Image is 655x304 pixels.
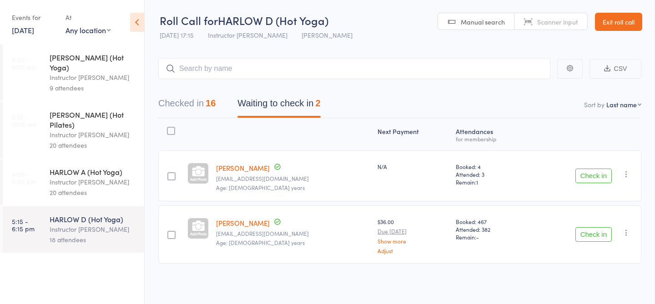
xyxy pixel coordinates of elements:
div: 9 attendees [50,83,136,93]
span: Age: [DEMOGRAPHIC_DATA] years [216,239,305,246]
span: Remain: [456,178,525,186]
span: Roll Call for [160,13,218,28]
a: 9:15 -10:15 am[PERSON_NAME] (Hot Pilates)Instructor [PERSON_NAME]20 attendees [3,102,144,158]
span: 1 [476,178,478,186]
div: 16 [206,98,216,108]
div: HARLOW D (Hot Yoga) [50,214,136,224]
a: 4:00 -5:00 pmHARLOW A (Hot Yoga)Instructor [PERSON_NAME]20 attendees [3,159,144,205]
small: Due [DATE] [378,228,448,234]
time: 8:00 - 9:00 am [12,56,35,70]
div: HARLOW A (Hot Yoga) [50,167,136,177]
span: Booked: 4 [456,163,525,170]
span: [DATE] 17:15 [160,30,194,40]
a: Show more [378,238,448,244]
a: 5:15 -6:15 pmHARLOW D (Hot Yoga)Instructor [PERSON_NAME]18 attendees [3,206,144,253]
div: $36.00 [378,218,448,254]
div: Instructor [PERSON_NAME] [50,72,136,83]
span: [PERSON_NAME] [302,30,353,40]
span: Manual search [461,17,505,26]
a: [PERSON_NAME] [216,163,270,173]
span: Instructor [PERSON_NAME] [208,30,287,40]
button: CSV [589,59,641,79]
span: - [476,233,479,241]
div: 20 attendees [50,140,136,150]
div: [PERSON_NAME] (Hot Yoga) [50,52,136,72]
a: 8:00 -9:00 am[PERSON_NAME] (Hot Yoga)Instructor [PERSON_NAME]9 attendees [3,45,144,101]
small: dr.suzannarussell@gmail.com [216,230,370,237]
div: Instructor [PERSON_NAME] [50,130,136,140]
div: Instructor [PERSON_NAME] [50,177,136,187]
div: 18 attendees [50,234,136,245]
div: Next Payment [374,122,452,146]
span: Attended: 382 [456,225,525,233]
button: Check in [575,169,612,183]
div: 2 [315,98,320,108]
div: At [65,10,111,25]
button: Check in [575,227,612,242]
button: Checked in16 [158,94,216,118]
span: HARLOW D (Hot Yoga) [218,13,328,28]
time: 9:15 - 10:15 am [12,113,36,128]
label: Sort by [584,100,605,109]
a: Adjust [378,248,448,254]
time: 5:15 - 6:15 pm [12,218,35,232]
a: [DATE] [12,25,34,35]
small: tabithakelly96@outlook.com [216,175,370,182]
span: Age: [DEMOGRAPHIC_DATA] years [216,184,305,191]
div: Instructor [PERSON_NAME] [50,224,136,234]
div: Events for [12,10,56,25]
div: 20 attendees [50,187,136,198]
button: Waiting to check in2 [237,94,320,118]
span: Booked: 467 [456,218,525,225]
div: Atten­dances [452,122,529,146]
span: Scanner input [537,17,578,26]
a: [PERSON_NAME] [216,218,270,228]
time: 4:00 - 5:00 pm [12,170,36,185]
a: Exit roll call [595,13,642,31]
div: Any location [65,25,111,35]
div: for membership [456,136,525,142]
span: Attended: 3 [456,170,525,178]
span: Remain: [456,233,525,241]
div: N/A [378,163,448,170]
input: Search by name [158,58,550,79]
div: [PERSON_NAME] (Hot Pilates) [50,110,136,130]
div: Last name [606,100,637,109]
